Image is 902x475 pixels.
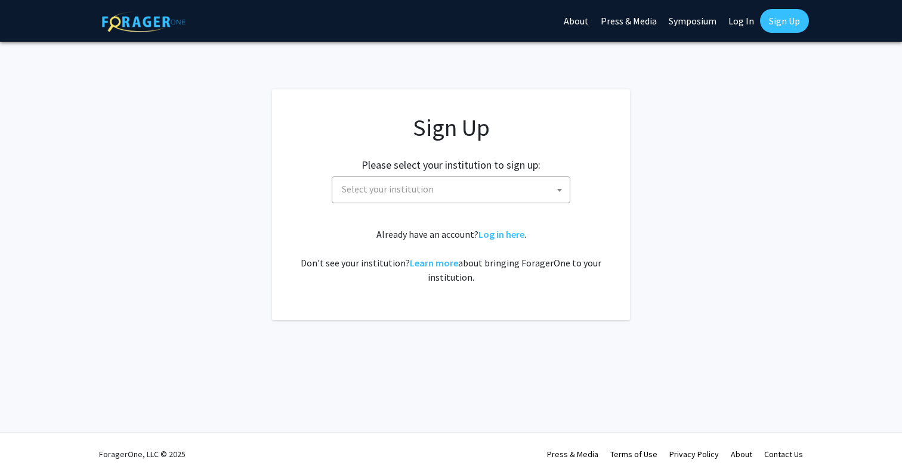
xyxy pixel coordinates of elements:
[669,449,719,460] a: Privacy Policy
[296,227,606,284] div: Already have an account? . Don't see your institution? about bringing ForagerOne to your institut...
[410,257,458,269] a: Learn more about bringing ForagerOne to your institution
[337,177,570,201] span: Select your institution
[478,228,524,240] a: Log in here
[99,433,186,475] div: ForagerOne, LLC © 2025
[342,183,434,195] span: Select your institution
[731,449,752,460] a: About
[102,11,186,32] img: ForagerOne Logo
[362,159,540,172] h2: Please select your institution to sign up:
[610,449,657,460] a: Terms of Use
[764,449,803,460] a: Contact Us
[332,176,570,203] span: Select your institution
[760,9,809,33] a: Sign Up
[547,449,598,460] a: Press & Media
[296,113,606,142] h1: Sign Up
